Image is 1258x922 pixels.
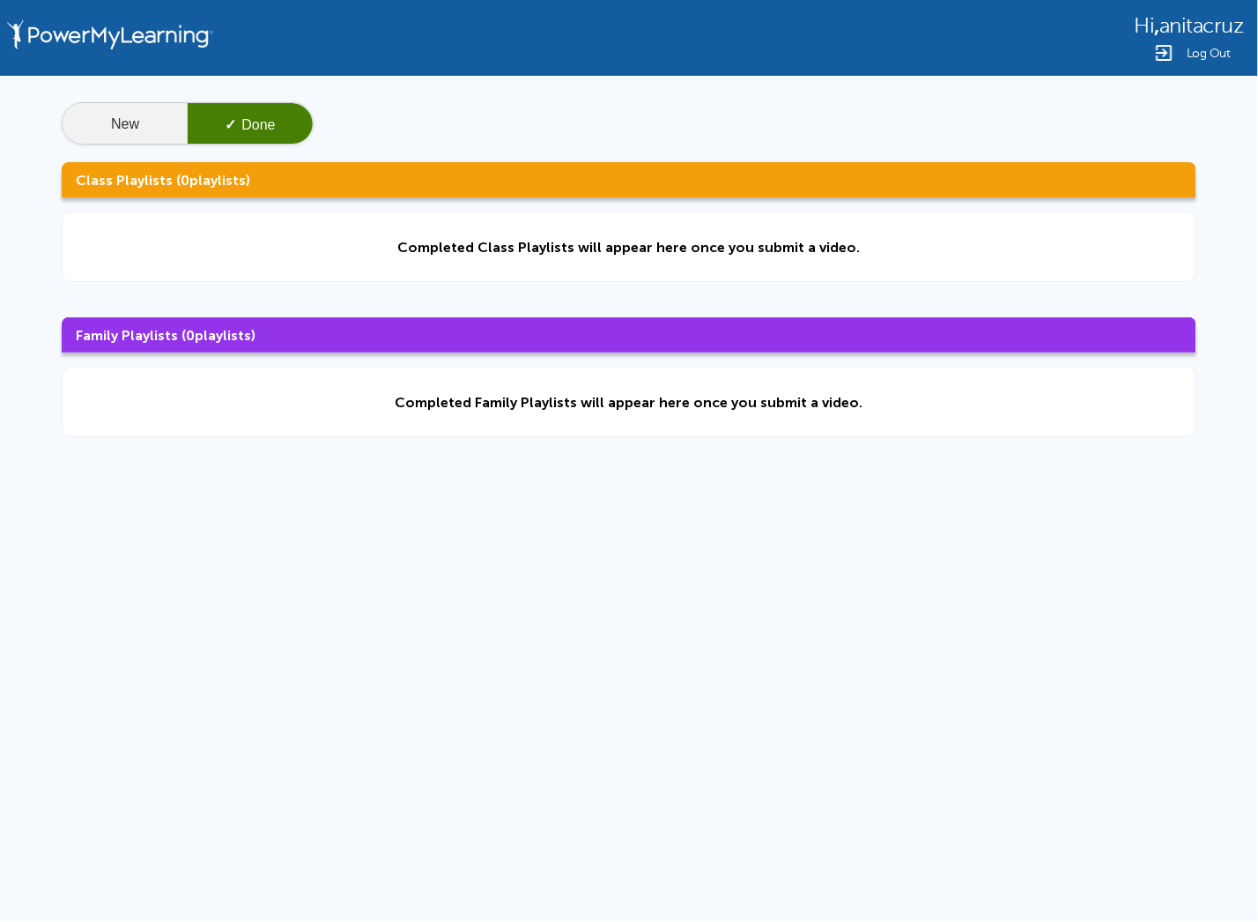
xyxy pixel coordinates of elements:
[62,317,1196,353] h3: Family Playlists ( playlists)
[398,239,861,256] div: Completed Class Playlists will appear here once you submit a video.
[1159,14,1244,38] span: anitacruz
[181,172,189,189] span: 0
[63,103,188,145] button: New
[1135,12,1244,38] div: ,
[1187,47,1231,60] span: Log Out
[225,117,236,132] span: ✓
[188,103,313,145] button: ✓Done
[186,327,195,344] span: 0
[62,162,1196,197] h3: Class Playlists ( playlists)
[396,394,863,411] div: Completed Family Playlists will appear here once you submit a video.
[1153,42,1174,63] img: Logout Icon
[1135,14,1155,38] span: Hi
